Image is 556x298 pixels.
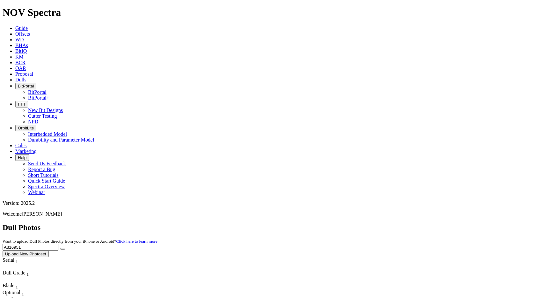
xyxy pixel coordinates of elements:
div: Blade Sort None [3,283,25,290]
a: Short Tutorials [28,172,59,178]
a: NPD [28,119,38,124]
a: BCR [15,60,25,65]
div: Sort None [3,270,47,283]
a: BHAs [15,43,28,48]
a: Click here to learn more. [116,239,159,244]
a: BitPortal+ [28,95,49,100]
div: Sort None [3,257,30,270]
span: [PERSON_NAME] [22,211,62,217]
a: Calcs [15,143,27,148]
a: Send Us Feedback [28,161,66,166]
a: Dulls [15,77,26,82]
a: Marketing [15,149,37,154]
div: Dull Grade Sort None [3,270,47,277]
h2: Dull Photos [3,223,553,232]
p: Welcome [3,211,553,217]
a: Offsets [15,31,30,37]
a: Guide [15,25,28,31]
a: OAR [15,66,26,71]
a: BitPortal [28,89,47,95]
a: Cutter Testing [28,113,57,119]
span: Sort None [16,283,18,288]
span: Serial [3,257,14,263]
span: Help [18,155,26,160]
div: Column Menu [3,264,30,270]
span: Sort None [16,257,18,263]
a: Durability and Parameter Model [28,137,94,142]
a: Webinar [28,190,45,195]
button: Help [15,154,29,161]
span: OrbitLite [18,126,34,130]
input: Search Serial Number [3,244,59,251]
a: Report a Bug [28,167,55,172]
div: Optional Sort None [3,290,25,297]
span: Blade [3,283,14,288]
span: Optional [3,290,20,295]
button: BitPortal [15,83,36,89]
button: OrbitLite [15,125,36,131]
a: Spectra Overview [28,184,65,189]
sub: 1 [16,285,18,289]
a: Interbedded Model [28,131,67,137]
a: New Bit Designs [28,107,63,113]
button: FTT [15,101,28,107]
div: Sort None [3,290,25,297]
span: FTT [18,102,25,107]
span: Dull Grade [3,270,25,275]
a: Quick Start Guide [28,178,65,184]
div: Serial Sort None [3,257,30,264]
button: Upload New Photoset [3,251,49,257]
div: Sort None [3,283,25,290]
h1: NOV Spectra [3,7,553,18]
sub: 1 [16,259,18,264]
a: Proposal [15,71,33,77]
div: Version: 2025.2 [3,200,553,206]
span: Sort None [22,290,24,295]
sub: 1 [22,292,24,296]
div: Column Menu [3,277,47,283]
small: Want to upload Dull Photos directly from your iPhone or Android? [3,239,158,244]
sub: 1 [27,272,29,277]
a: KM [15,54,24,59]
a: BitIQ [15,48,27,54]
span: Sort None [27,270,29,275]
a: WD [15,37,24,42]
span: BitPortal [18,84,34,88]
